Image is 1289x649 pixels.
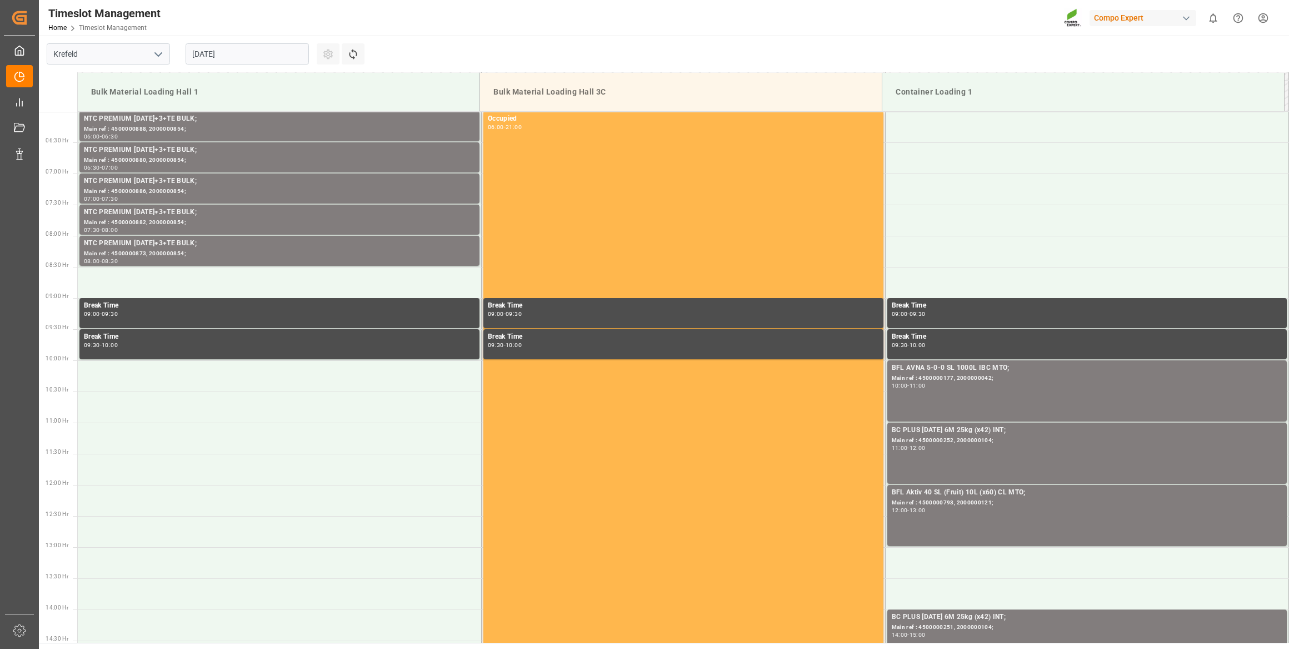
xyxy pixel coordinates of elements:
[84,259,100,264] div: 08:00
[504,125,506,130] div: -
[46,605,68,611] span: 14:00 Hr
[84,196,100,201] div: 07:00
[84,218,475,227] div: Main ref : 4500000882, 2000000854;
[100,134,102,139] div: -
[892,623,1283,632] div: Main ref : 4500000251, 2000000104;
[892,498,1283,508] div: Main ref : 4500000793, 2000000121;
[46,573,68,579] span: 13:30 Hr
[892,300,1283,311] div: Break Time
[87,82,471,102] div: Bulk Material Loading Hall 1
[46,636,68,642] span: 14:30 Hr
[46,542,68,548] span: 13:00 Hr
[504,343,506,348] div: -
[488,331,879,343] div: Break Time
[489,82,873,102] div: Bulk Material Loading Hall 3C
[907,311,909,316] div: -
[910,311,926,316] div: 09:30
[84,176,475,187] div: NTC PREMIUM [DATE]+3+TE BULK;
[84,187,475,196] div: Main ref : 4500000886, 2000000854;
[84,343,100,348] div: 09:30
[102,311,118,316] div: 09:30
[892,445,908,450] div: 11:00
[910,632,926,637] div: 15:00
[84,145,475,156] div: NTC PREMIUM [DATE]+3+TE BULK;
[102,165,118,170] div: 07:00
[46,324,68,330] span: 09:30 Hr
[102,227,118,232] div: 08:00
[488,125,504,130] div: 06:00
[100,343,102,348] div: -
[892,383,908,388] div: 10:00
[506,311,522,316] div: 09:30
[892,311,908,316] div: 09:00
[1064,8,1082,28] img: Screenshot%202023-09-29%20at%2010.02.21.png_1712312052.png
[46,231,68,237] span: 08:00 Hr
[907,508,909,513] div: -
[84,311,100,316] div: 09:00
[84,207,475,218] div: NTC PREMIUM [DATE]+3+TE BULK;
[84,113,475,125] div: NTC PREMIUM [DATE]+3+TE BULK;
[48,24,67,32] a: Home
[47,43,170,65] input: Type to search/select
[84,249,475,259] div: Main ref : 4500000873, 2000000854;
[488,113,879,125] div: Occupied
[1090,7,1201,28] button: Compo Expert
[506,125,522,130] div: 21:00
[1226,6,1251,31] button: Help Center
[46,418,68,424] span: 11:00 Hr
[910,383,926,388] div: 11:00
[892,487,1283,498] div: BFL Aktiv 40 SL (Fruit) 10L (x60) CL MTO;
[46,511,68,517] span: 12:30 Hr
[910,508,926,513] div: 13:00
[186,43,309,65] input: DD.MM.YYYY
[46,169,68,175] span: 07:00 Hr
[1201,6,1226,31] button: show 0 new notifications
[48,5,161,22] div: Timeslot Management
[46,200,68,206] span: 07:30 Hr
[100,259,102,264] div: -
[892,612,1283,623] div: BC PLUS [DATE] 6M 25kg (x42) INT;
[100,196,102,201] div: -
[149,46,166,63] button: open menu
[1090,10,1196,26] div: Compo Expert
[907,632,909,637] div: -
[46,355,68,361] span: 10:00 Hr
[910,343,926,348] div: 10:00
[488,311,504,316] div: 09:00
[892,508,908,513] div: 12:00
[907,445,909,450] div: -
[892,374,1283,383] div: Main ref : 4500000177, 2000000042;
[907,383,909,388] div: -
[46,137,68,143] span: 06:30 Hr
[892,425,1283,436] div: BC PLUS [DATE] 6M 25kg (x42) INT;
[84,134,100,139] div: 06:00
[892,436,1283,445] div: Main ref : 4500000252, 2000000104;
[907,343,909,348] div: -
[46,293,68,299] span: 09:00 Hr
[46,387,68,393] span: 10:30 Hr
[488,300,879,311] div: Break Time
[84,125,475,134] div: Main ref : 4500000888, 2000000854;
[504,311,506,316] div: -
[102,134,118,139] div: 06:30
[910,445,926,450] div: 12:00
[100,311,102,316] div: -
[892,632,908,637] div: 14:00
[84,156,475,165] div: Main ref : 4500000880, 2000000854;
[84,165,100,170] div: 06:30
[84,300,475,311] div: Break Time
[84,331,475,343] div: Break Time
[100,165,102,170] div: -
[891,82,1275,102] div: Container Loading 1
[102,343,118,348] div: 10:00
[488,343,504,348] div: 09:30
[892,363,1283,374] div: BFL AVNA 5-0-0 SL 1000L IBC MTO;
[102,259,118,264] div: 08:30
[892,331,1283,343] div: Break Time
[46,480,68,486] span: 12:00 Hr
[892,343,908,348] div: 09:30
[84,227,100,232] div: 07:30
[46,262,68,268] span: 08:30 Hr
[46,449,68,455] span: 11:30 Hr
[102,196,118,201] div: 07:30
